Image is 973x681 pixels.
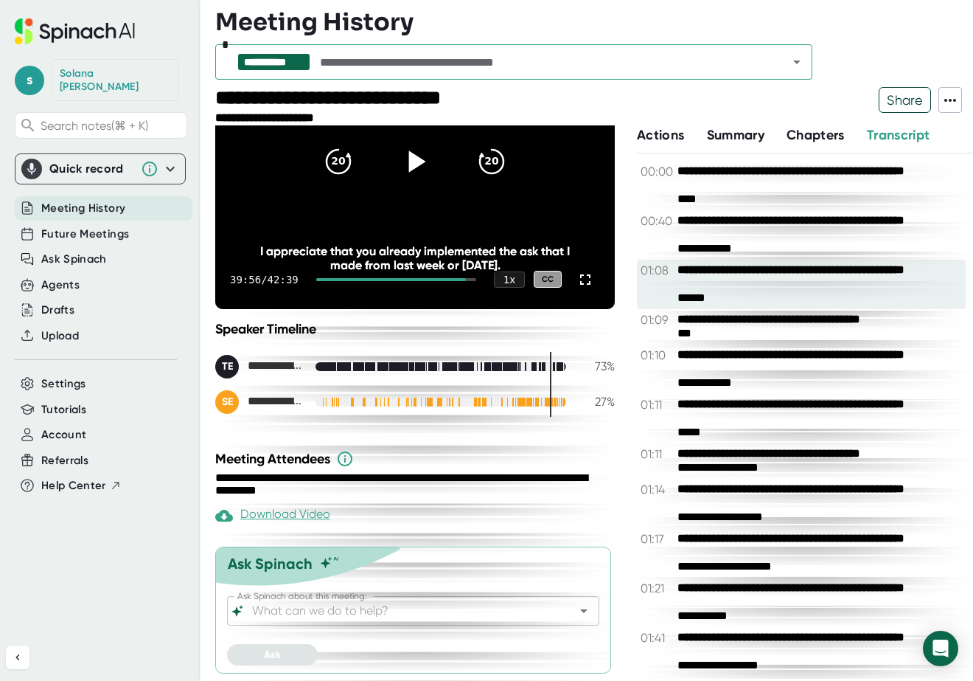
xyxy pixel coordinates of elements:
div: 27 % [578,395,615,409]
div: TE [215,355,239,378]
span: s [15,66,44,95]
span: 01:09 [641,313,674,327]
button: Summary [707,125,764,145]
span: Ask [264,649,281,661]
div: SE [215,390,239,414]
button: Upload [41,328,79,345]
button: Transcript [867,125,930,145]
span: Search notes (⌘ + K) [41,119,183,133]
div: 73 % [578,359,615,373]
span: Summary [707,127,764,143]
span: 01:08 [641,263,674,291]
button: Settings [41,376,86,393]
button: Open [787,52,807,72]
div: CC [534,271,562,288]
span: 00:00 [641,165,674,193]
div: Speaker Timeline [215,321,615,337]
span: 01:10 [641,348,674,376]
div: Open Intercom Messenger [923,631,958,666]
div: I appreciate that you already implemented the ask that I made from last week or [DATE]. [255,244,575,272]
span: 01:17 [641,532,674,560]
div: Quick record [49,162,133,176]
button: Meeting History [41,200,125,217]
span: 01:11 [641,447,674,461]
button: Agents [41,277,80,294]
span: 01:14 [641,483,674,511]
div: 39:56 / 42:39 [230,274,299,286]
span: 01:11 [641,398,674,426]
input: What can we do to help? [249,601,551,621]
button: Ask [227,644,318,666]
button: Chapters [787,125,845,145]
button: Future Meetings [41,226,129,243]
div: Meeting Attendees [215,450,618,468]
h3: Meeting History [215,8,414,36]
span: 01:41 [641,631,674,659]
button: Open [573,601,594,621]
span: 00:40 [641,214,674,242]
button: Tutorials [41,401,86,418]
button: Ask Spinach [41,251,107,268]
button: Share [879,87,931,113]
div: Quick record [21,154,179,184]
div: Tanya Smith-Long (she/her), FaithActs for Education [215,355,304,378]
span: Help Center [41,477,106,494]
span: Share [879,87,930,113]
div: Ask Spinach [228,555,313,573]
span: Chapters [787,127,845,143]
button: Help Center [41,477,122,494]
div: Download Video [215,507,330,525]
button: Actions [637,125,684,145]
span: Transcript [867,127,930,143]
div: 1 x [494,272,525,288]
div: Solana Davis [60,67,170,93]
span: Actions [637,127,684,143]
div: Solana (she/her), FaithActs for Education [215,390,304,414]
button: Collapse sidebar [6,646,29,669]
button: Referrals [41,452,88,469]
button: Drafts [41,302,74,319]
button: Account [41,426,86,443]
span: 01:21 [641,581,674,609]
